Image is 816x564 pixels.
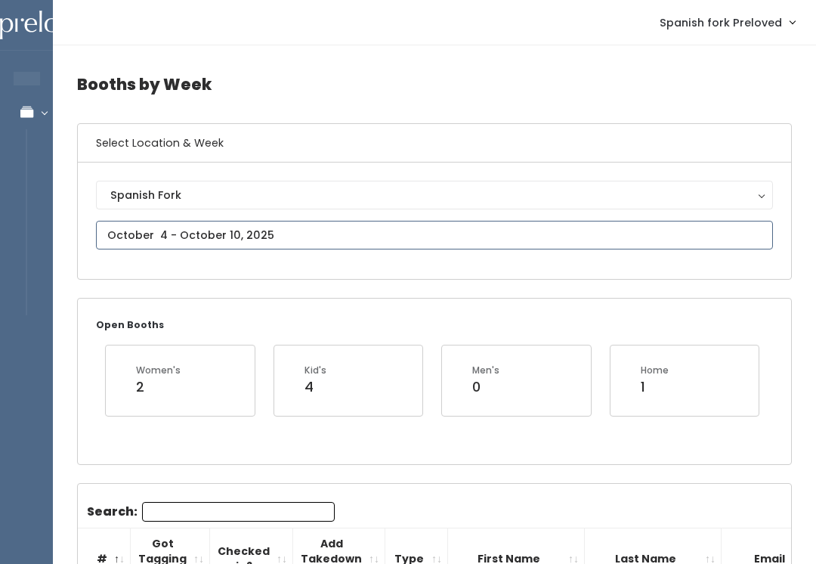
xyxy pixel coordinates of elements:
[110,187,759,203] div: Spanish Fork
[644,6,810,39] a: Spanish fork Preloved
[96,318,164,331] small: Open Booths
[136,377,181,397] div: 2
[472,377,499,397] div: 0
[304,364,326,377] div: Kid's
[641,364,669,377] div: Home
[304,377,326,397] div: 4
[96,221,773,249] input: October 4 - October 10, 2025
[77,64,792,105] h4: Booths by Week
[87,502,335,522] label: Search:
[96,181,773,209] button: Spanish Fork
[142,502,335,522] input: Search:
[78,124,791,163] h6: Select Location & Week
[136,364,181,377] div: Women's
[641,377,669,397] div: 1
[660,14,782,31] span: Spanish fork Preloved
[472,364,499,377] div: Men's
